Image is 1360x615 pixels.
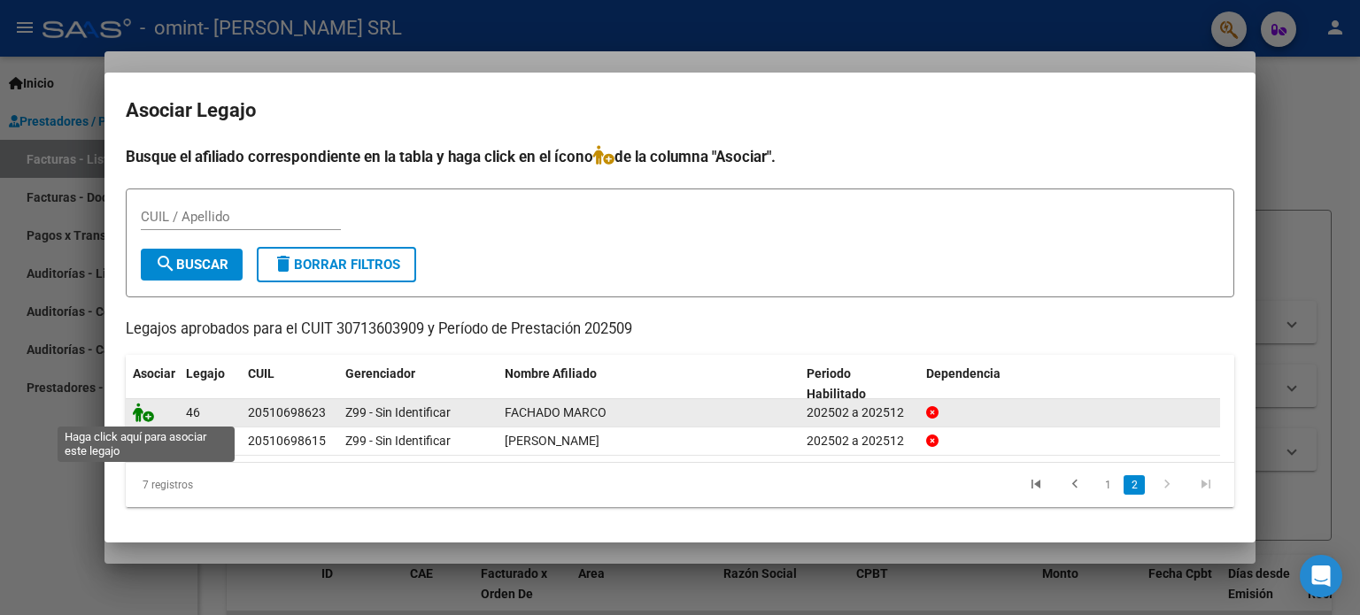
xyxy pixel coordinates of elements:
[505,366,597,381] span: Nombre Afiliado
[1058,475,1092,495] a: go to previous page
[248,403,326,423] div: 20510698623
[800,355,919,413] datatable-header-cell: Periodo Habilitado
[248,431,326,451] div: 20510698615
[155,257,228,273] span: Buscar
[179,355,241,413] datatable-header-cell: Legajo
[1097,475,1118,495] a: 1
[126,145,1234,168] h4: Busque el afiliado correspondiente en la tabla y haga click en el ícono de la columna "Asociar".
[186,434,200,448] span: 45
[126,463,344,507] div: 7 registros
[498,355,800,413] datatable-header-cell: Nombre Afiliado
[919,355,1221,413] datatable-header-cell: Dependencia
[505,434,599,448] span: FACHADO SANTINO
[273,253,294,274] mat-icon: delete
[126,94,1234,127] h2: Asociar Legajo
[345,434,451,448] span: Z99 - Sin Identificar
[126,355,179,413] datatable-header-cell: Asociar
[345,366,415,381] span: Gerenciador
[1300,555,1342,597] div: Open Intercom Messenger
[241,355,338,413] datatable-header-cell: CUIL
[926,366,1001,381] span: Dependencia
[1094,470,1121,500] li: page 1
[133,366,175,381] span: Asociar
[273,257,400,273] span: Borrar Filtros
[1019,475,1053,495] a: go to first page
[248,366,274,381] span: CUIL
[807,431,912,451] div: 202502 a 202512
[126,319,1234,341] p: Legajos aprobados para el CUIT 30713603909 y Período de Prestación 202509
[1189,475,1223,495] a: go to last page
[338,355,498,413] datatable-header-cell: Gerenciador
[807,403,912,423] div: 202502 a 202512
[186,405,200,419] span: 46
[155,253,176,274] mat-icon: search
[1150,475,1184,495] a: go to next page
[141,249,243,281] button: Buscar
[505,405,607,419] span: FACHADO MARCO
[1121,470,1147,500] li: page 2
[807,366,866,401] span: Periodo Habilitado
[186,366,225,381] span: Legajo
[1124,475,1145,495] a: 2
[345,405,451,419] span: Z99 - Sin Identificar
[257,247,416,282] button: Borrar Filtros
